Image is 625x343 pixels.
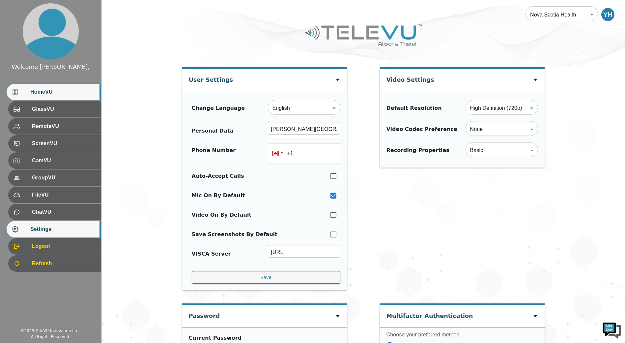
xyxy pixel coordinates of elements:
[8,152,101,169] div: CamVU
[386,305,473,324] div: Multifactor Authentication
[192,146,236,161] div: Phone Number
[466,120,538,139] div: None
[192,104,245,112] div: Change Language
[32,122,96,130] span: RemoteVU
[386,331,538,338] label: Choose your preferred method
[32,157,96,165] span: CamVU
[192,127,234,135] div: Personal Data
[268,99,340,117] div: English
[386,69,434,87] div: Video Settings
[8,187,101,203] div: FileVU
[192,271,340,284] button: Save
[386,104,442,112] div: Default Resolution
[268,143,285,164] div: Canada: + 1
[8,255,101,272] div: Refresh
[8,238,101,255] div: Logout
[601,8,614,21] div: YH
[32,242,96,250] span: Logout
[23,3,79,59] img: profile.png
[192,231,277,238] div: Save Screenshots By Default
[304,21,423,48] img: Logo
[7,84,101,100] div: HomeVU
[31,334,69,340] div: All Rights Reserved
[602,320,622,340] img: Chat Widget
[20,328,80,334] div: © 2025 TeleVU Innovation Ltd.
[32,105,96,113] span: GlassVU
[32,208,96,216] span: ChatVU
[7,221,101,237] div: Settings
[192,250,231,258] div: VISCA Server
[466,99,538,117] div: High Definition (720p)
[8,118,101,135] div: RemoteVU
[189,69,233,87] div: User Settings
[8,135,101,152] div: ScreenVU
[32,174,96,182] span: GroupVU
[12,63,90,71] div: Welcome [PERSON_NAME],
[32,191,96,199] span: FileVU
[8,170,101,186] div: GroupVU
[32,140,96,147] span: ScreenVU
[386,146,449,154] div: Recording Properties
[192,192,245,200] div: Mic On By Default
[8,204,101,220] div: ChatVU
[192,172,244,180] div: Auto-Accept Calls
[386,125,457,133] div: Video Codec Preference
[30,225,96,233] span: Settings
[30,88,96,96] span: HomeVU
[268,143,340,164] input: 1 (702) 123-4567
[526,5,598,24] div: Nova Scotia Health
[189,334,337,342] div: Current Password
[32,260,96,267] span: Refresh
[192,211,252,219] div: Video On By Default
[8,101,101,117] div: GlassVU
[466,141,538,160] div: Basic
[189,305,220,324] div: Password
